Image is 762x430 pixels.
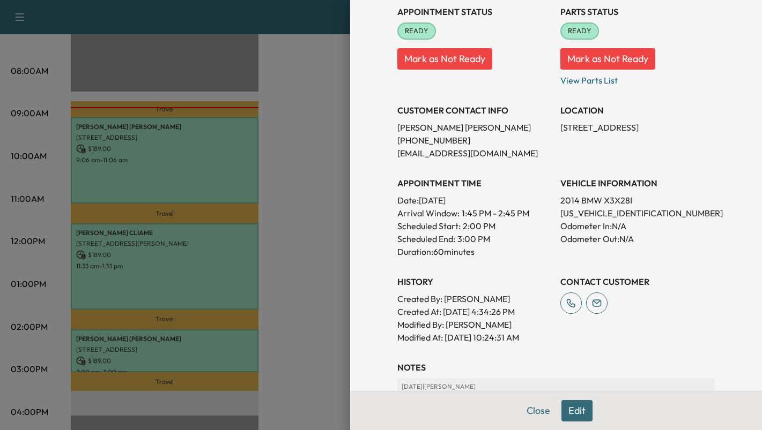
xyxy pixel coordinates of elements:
p: [PHONE_NUMBER] [397,134,552,147]
h3: VEHICLE INFORMATION [560,177,715,190]
button: Edit [561,400,593,421]
h3: CUSTOMER CONTACT INFO [397,104,552,117]
h3: Appointment Status [397,5,552,18]
p: Odometer In: N/A [560,220,715,232]
h3: LOCATION [560,104,715,117]
p: [PERSON_NAME] [PERSON_NAME] [397,121,552,134]
p: Date: [DATE] [397,194,552,207]
p: 2014 BMW X3X28I [560,194,715,207]
p: 2:00 PM [463,220,495,232]
p: [US_VEHICLE_IDENTIFICATION_NUMBER] [560,207,715,220]
p: Created At : [DATE] 4:34:26 PM [397,305,552,318]
p: Created By : [PERSON_NAME] [397,292,552,305]
h3: History [397,275,552,288]
h3: APPOINTMENT TIME [397,177,552,190]
p: 3:00 PM [457,232,490,245]
h3: CONTACT CUSTOMER [560,275,715,288]
p: Arrival Window: [397,207,552,220]
p: View Parts List [560,70,715,87]
p: Duration: 60 minutes [397,245,552,258]
p: [STREET_ADDRESS] [560,121,715,134]
span: READY [561,26,598,36]
p: Odometer Out: N/A [560,232,715,245]
span: READY [398,26,435,36]
button: Mark as Not Ready [560,48,655,70]
button: Close [520,400,557,421]
p: Scheduled End: [397,232,455,245]
p: Modified At : [DATE] 10:24:31 AM [397,331,552,344]
h3: Parts Status [560,5,715,18]
button: Mark as Not Ready [397,48,492,70]
p: [DATE] | [PERSON_NAME] [402,382,711,391]
h3: NOTES [397,361,715,374]
p: [EMAIL_ADDRESS][DOMAIN_NAME] [397,147,552,160]
p: Scheduled Start: [397,220,461,232]
p: Modified By : [PERSON_NAME] [397,318,552,331]
span: 1:45 PM - 2:45 PM [462,207,529,220]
